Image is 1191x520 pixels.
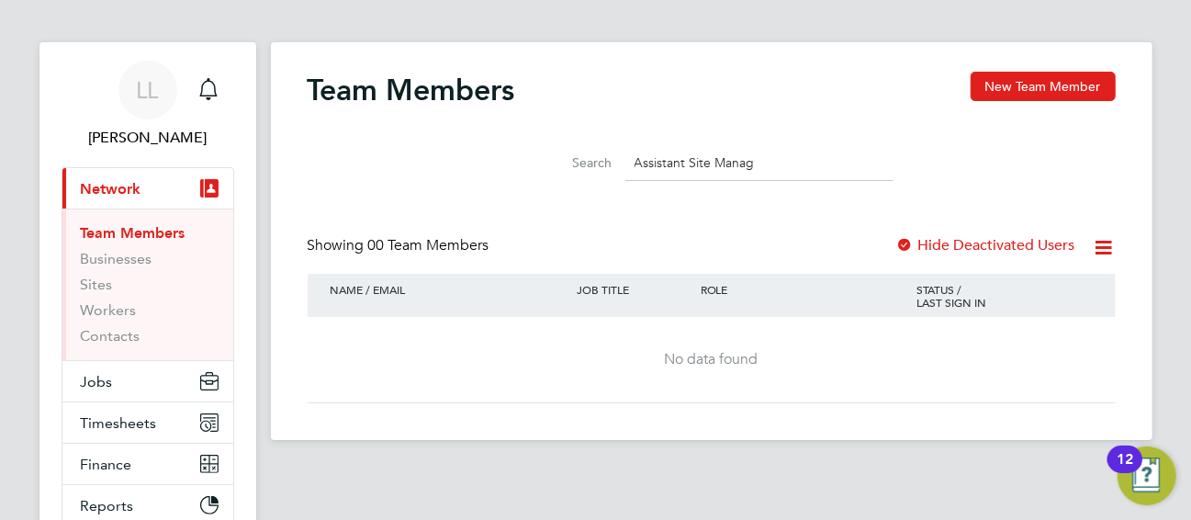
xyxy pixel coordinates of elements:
[62,61,234,149] a: LL[PERSON_NAME]
[137,78,159,102] span: LL
[912,274,1097,318] div: STATUS / LAST SIGN IN
[572,274,695,305] div: JOB TITLE
[308,72,515,108] h2: Team Members
[81,250,152,267] a: Businesses
[81,180,141,198] span: Network
[530,154,612,171] label: Search
[62,127,234,149] span: Lesley Littler
[81,276,113,293] a: Sites
[81,301,137,319] a: Workers
[62,444,233,484] button: Finance
[896,236,1075,254] label: Hide Deactivated Users
[696,274,912,305] div: ROLE
[1118,447,1176,505] button: Open Resource Center, 12 new notifications
[326,350,1097,369] div: No data found
[81,456,132,473] span: Finance
[625,145,893,181] input: Search for...
[81,497,134,514] span: Reports
[62,402,233,443] button: Timesheets
[81,373,113,390] span: Jobs
[62,209,233,360] div: Network
[326,274,573,305] div: NAME / EMAIL
[81,224,185,242] a: Team Members
[62,361,233,401] button: Jobs
[1117,459,1133,483] div: 12
[81,414,157,432] span: Timesheets
[62,168,233,209] button: Network
[971,72,1116,101] button: New Team Member
[81,327,140,345] a: Contacts
[308,236,493,255] div: Showing
[368,236,489,254] span: 00 Team Members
